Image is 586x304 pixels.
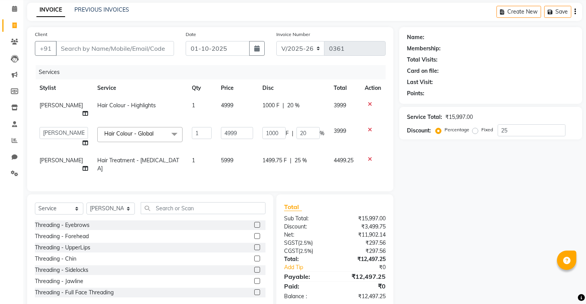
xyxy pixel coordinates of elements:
[221,157,233,164] span: 5999
[36,3,65,17] a: INVOICE
[278,255,335,263] div: Total:
[335,215,391,223] div: ₹15,997.00
[407,67,439,75] div: Card on file:
[262,156,287,165] span: 1499.75 F
[287,101,300,110] span: 20 %
[284,203,302,211] span: Total
[278,247,335,255] div: ( )
[360,79,386,97] th: Action
[335,272,391,281] div: ₹12,497.25
[407,127,431,135] div: Discount:
[35,244,90,252] div: Threading - UpperLips
[407,89,424,98] div: Points:
[278,272,335,281] div: Payable:
[35,31,47,38] label: Client
[407,113,442,121] div: Service Total:
[278,215,335,223] div: Sub Total:
[35,232,89,240] div: Threading - Forehead
[93,79,187,97] th: Service
[35,277,83,285] div: Threading - Jawline
[40,102,83,109] span: [PERSON_NAME]
[141,202,265,214] input: Search or Scan
[407,78,433,86] div: Last Visit:
[407,33,424,41] div: Name:
[192,157,195,164] span: 1
[216,79,258,97] th: Price
[283,101,284,110] span: |
[284,247,298,254] span: CGST
[300,240,311,246] span: 2.5%
[544,6,571,18] button: Save
[335,231,391,239] div: ₹11,902.14
[35,255,76,263] div: Threading - Chin
[334,102,346,109] span: 3999
[278,223,335,231] div: Discount:
[74,6,129,13] a: PREVIOUS INVOICES
[344,263,391,271] div: ₹0
[329,79,360,97] th: Total
[278,239,335,247] div: ( )
[262,101,279,110] span: 1000 F
[335,292,391,301] div: ₹12,497.25
[97,157,179,172] span: Hair Treatment - [MEDICAL_DATA]
[496,6,541,18] button: Create New
[104,130,153,137] span: Hair Colour - Global
[35,41,57,56] button: +91
[286,129,289,137] span: F
[334,127,346,134] span: 3999
[192,102,195,109] span: 1
[56,41,174,56] input: Search by Name/Mobile/Email/Code
[35,289,114,297] div: Threading - Full Face Threading
[284,239,298,246] span: SGST
[153,130,157,137] a: x
[186,31,196,38] label: Date
[407,56,438,64] div: Total Visits:
[481,126,493,133] label: Fixed
[97,102,156,109] span: Hair Colour - Highlights
[258,79,329,97] th: Disc
[35,266,88,274] div: Threading - Sidelocks
[335,223,391,231] div: ₹3,499.75
[278,263,344,271] a: Add Tip
[334,157,353,164] span: 4499.25
[292,129,293,137] span: |
[445,113,473,121] div: ₹15,997.00
[407,45,441,53] div: Membership:
[35,79,93,97] th: Stylist
[335,255,391,263] div: ₹12,497.25
[290,156,291,165] span: |
[320,129,324,137] span: %
[278,282,335,291] div: Paid:
[335,247,391,255] div: ₹297.56
[445,126,469,133] label: Percentage
[40,157,83,164] span: [PERSON_NAME]
[35,221,90,229] div: Threading - Eyebrows
[187,79,216,97] th: Qty
[300,248,312,254] span: 2.5%
[335,282,391,291] div: ₹0
[221,102,233,109] span: 4999
[36,65,391,79] div: Services
[278,231,335,239] div: Net:
[278,292,335,301] div: Balance :
[276,31,310,38] label: Invoice Number
[335,239,391,247] div: ₹297.56
[295,156,307,165] span: 25 %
